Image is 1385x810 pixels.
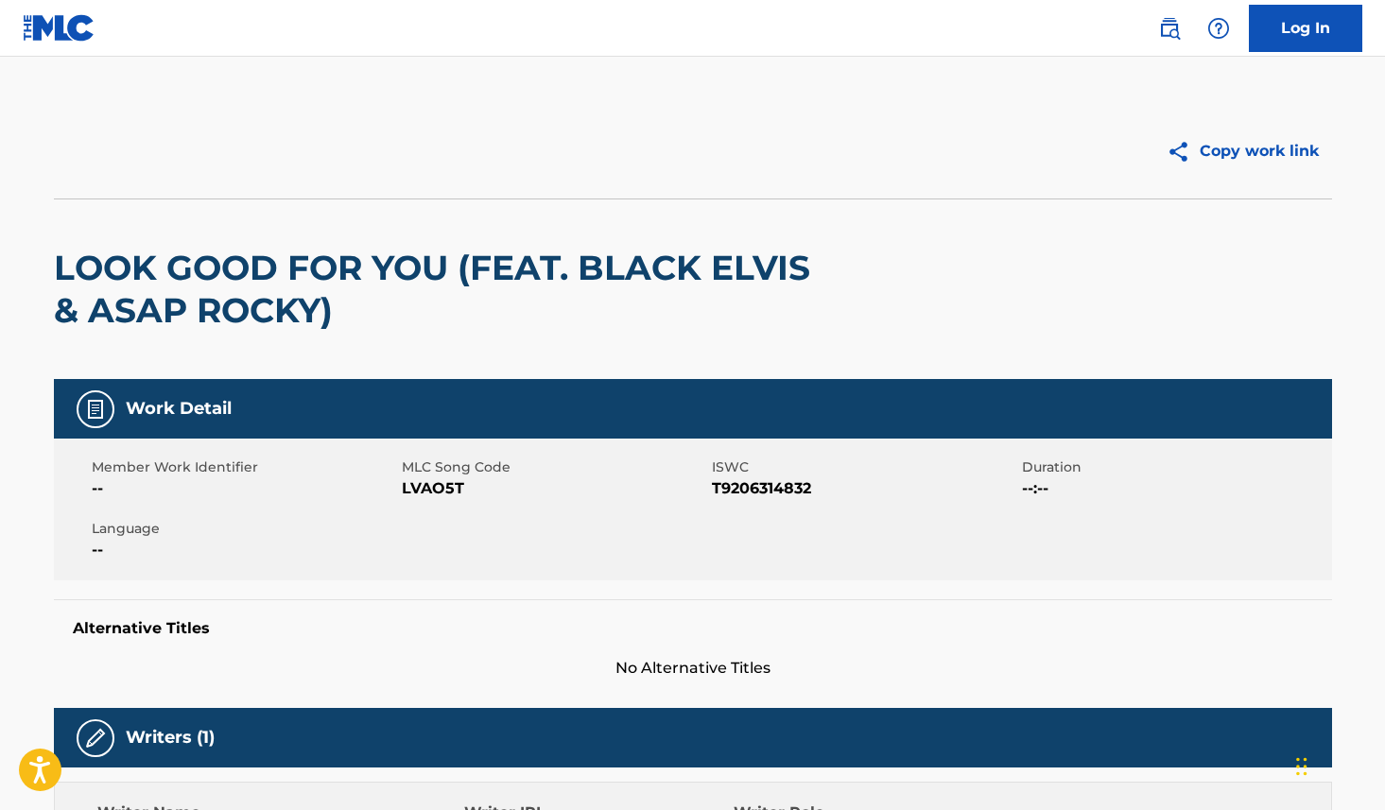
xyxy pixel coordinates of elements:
[92,519,397,539] span: Language
[1290,719,1385,810] iframe: Chat Widget
[126,398,232,420] h5: Work Detail
[73,619,1313,638] h5: Alternative Titles
[1022,477,1327,500] span: --:--
[92,539,397,561] span: --
[92,457,397,477] span: Member Work Identifier
[1153,128,1332,175] button: Copy work link
[92,477,397,500] span: --
[1207,17,1230,40] img: help
[1249,5,1362,52] a: Log In
[712,457,1017,477] span: ISWC
[1167,140,1200,164] img: Copy work link
[54,657,1332,680] span: No Alternative Titles
[1296,738,1307,795] div: Drag
[1151,9,1188,47] a: Public Search
[23,14,95,42] img: MLC Logo
[712,477,1017,500] span: T9206314832
[1022,457,1327,477] span: Duration
[126,727,215,749] h5: Writers (1)
[1158,17,1181,40] img: search
[402,457,707,477] span: MLC Song Code
[54,247,821,332] h2: LOOK GOOD FOR YOU (FEAT. BLACK ELVIS & ASAP ROCKY)
[84,398,107,421] img: Work Detail
[402,477,707,500] span: LVAO5T
[1200,9,1238,47] div: Help
[84,727,107,750] img: Writers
